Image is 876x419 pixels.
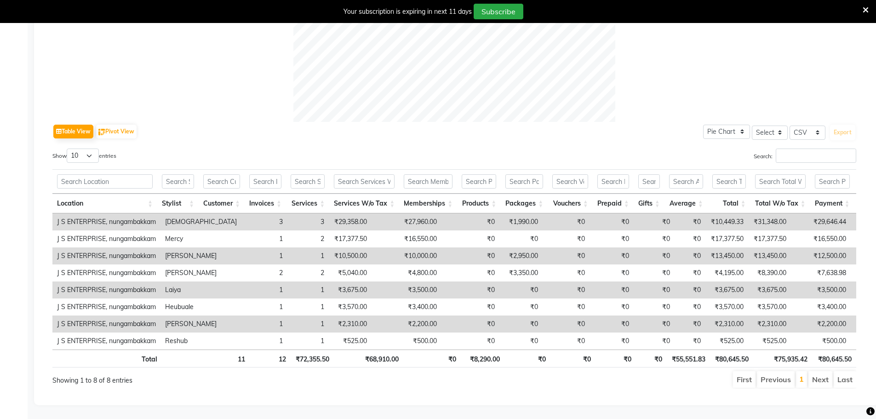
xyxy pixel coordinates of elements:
td: ₹12,500.00 [791,247,851,264]
input: Search Prepaid [597,174,629,189]
th: Stylist: activate to sort column ascending [157,194,199,213]
th: ₹72,355.50 [291,350,334,367]
td: ₹31,348.00 [748,213,791,230]
td: ₹13,450.00 [748,247,791,264]
td: ₹0 [590,213,634,230]
td: 1 [287,298,329,316]
th: ₹80,645.50 [710,350,753,367]
td: ₹3,400.00 [372,298,441,316]
th: Total W/o Tax: activate to sort column ascending [750,194,810,213]
th: ₹75,935.42 [753,350,812,367]
td: ₹0 [590,316,634,333]
input: Search Vouchers [552,174,588,189]
td: ₹0 [543,247,590,264]
td: ₹500.00 [791,333,851,350]
td: ₹2,200.00 [791,316,851,333]
td: J S ENTERPRISE, nungambakkam [52,264,160,281]
td: ₹10,449.33 [705,213,748,230]
td: [PERSON_NAME] [160,247,241,264]
td: ₹17,377.50 [705,230,748,247]
th: Total: activate to sort column ascending [708,194,750,213]
input: Search Invoices [249,174,281,189]
td: ₹0 [590,281,634,298]
td: ₹0 [441,247,499,264]
td: ₹0 [634,316,675,333]
td: ₹0 [675,298,705,316]
td: ₹0 [590,230,634,247]
th: Memberships: activate to sort column ascending [399,194,457,213]
td: ₹0 [634,281,675,298]
a: 1 [799,374,804,384]
td: ₹4,800.00 [372,264,441,281]
td: ₹0 [441,333,499,350]
td: ₹13,450.00 [705,247,748,264]
th: ₹0 [403,350,461,367]
td: ₹3,570.00 [748,298,791,316]
input: Search Location [57,174,153,189]
td: ₹0 [590,247,634,264]
td: 2 [287,230,329,247]
input: Search Payment [815,174,850,189]
td: 3 [287,213,329,230]
td: ₹0 [441,264,499,281]
td: ₹2,310.00 [748,316,791,333]
td: ₹3,675.00 [748,281,791,298]
td: ₹525.00 [748,333,791,350]
td: ₹3,400.00 [791,298,851,316]
td: J S ENTERPRISE, nungambakkam [52,333,160,350]
td: ₹0 [543,213,590,230]
input: Search Memberships [404,174,452,189]
th: Vouchers: activate to sort column ascending [548,194,592,213]
td: ₹5,040.00 [329,264,372,281]
th: 12 [250,350,291,367]
button: Export [830,125,855,140]
td: ₹0 [634,213,675,230]
th: ₹0 [595,350,636,367]
td: ₹10,000.00 [372,247,441,264]
td: ₹500.00 [372,333,441,350]
td: ₹0 [543,264,590,281]
td: ₹3,500.00 [372,281,441,298]
td: ₹0 [634,247,675,264]
td: ₹27,960.00 [372,213,441,230]
td: ₹0 [543,230,590,247]
td: 1 [241,281,287,298]
td: ₹0 [499,333,543,350]
td: ₹0 [675,281,705,298]
td: ₹3,500.00 [791,281,851,298]
td: Laiya [160,281,241,298]
td: 1 [241,316,287,333]
td: ₹0 [675,264,705,281]
input: Search Customer [203,174,240,189]
button: Table View [53,125,93,138]
td: 3 [241,213,287,230]
td: ₹2,310.00 [705,316,748,333]
td: ₹8,390.00 [748,264,791,281]
th: Location: activate to sort column ascending [52,194,157,213]
td: ₹16,550.00 [791,230,851,247]
button: Subscribe [474,4,523,19]
th: ₹0 [550,350,595,367]
td: 2 [241,264,287,281]
th: Payment: activate to sort column ascending [810,194,854,213]
td: ₹0 [499,230,543,247]
td: ₹0 [441,316,499,333]
td: ₹0 [634,230,675,247]
button: Pivot View [96,125,137,138]
th: Services: activate to sort column ascending [286,194,329,213]
td: ₹3,570.00 [329,298,372,316]
td: Mercy [160,230,241,247]
th: Packages: activate to sort column ascending [501,194,548,213]
td: ₹0 [634,333,675,350]
td: ₹0 [675,213,705,230]
td: ₹0 [675,247,705,264]
td: ₹525.00 [705,333,748,350]
label: Search: [754,149,856,163]
th: Services W/o Tax: activate to sort column ascending [329,194,399,213]
th: Gifts: activate to sort column ascending [634,194,664,213]
td: ₹0 [543,298,590,316]
td: ₹0 [675,316,705,333]
td: J S ENTERPRISE, nungambakkam [52,230,160,247]
input: Search Gifts [638,174,660,189]
td: J S ENTERPRISE, nungambakkam [52,247,160,264]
